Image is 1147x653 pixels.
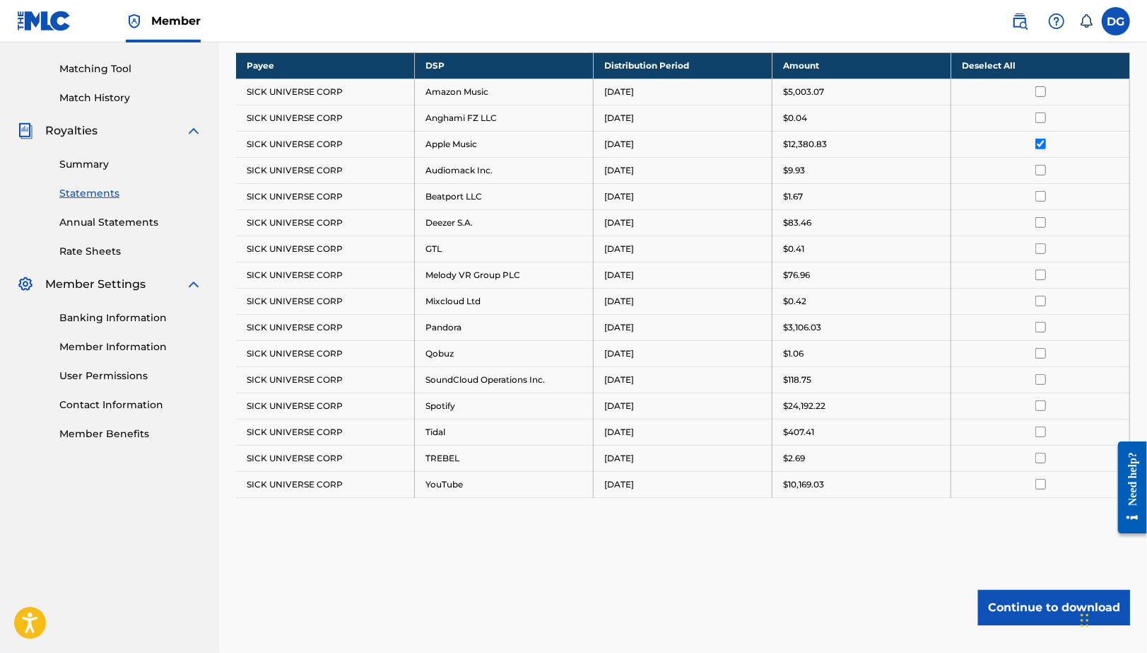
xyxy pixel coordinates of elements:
[783,478,824,491] p: $10,169.03
[1102,7,1130,35] div: User Menu
[594,393,772,419] td: [DATE]
[1011,13,1028,30] img: search
[236,288,415,314] td: SICK UNIVERSE CORP
[236,236,415,262] td: SICK UNIVERSE CORP
[59,311,202,325] a: Banking Information
[59,244,202,259] a: Rate Sheets
[59,369,202,383] a: User Permissions
[236,340,415,366] td: SICK UNIVERSE CORP
[594,471,772,497] td: [DATE]
[59,186,202,201] a: Statements
[594,445,772,471] td: [DATE]
[236,419,415,445] td: SICK UNIVERSE CORP
[415,157,594,183] td: Audiomack Inc.
[594,52,772,79] th: Distribution Period
[17,276,34,293] img: Member Settings
[1107,431,1147,545] iframe: Resource Center
[45,122,98,139] span: Royalties
[59,398,202,412] a: Contact Information
[415,419,594,445] td: Tidal
[594,288,772,314] td: [DATE]
[17,122,34,139] img: Royalties
[783,190,803,203] p: $1.67
[59,215,202,230] a: Annual Statements
[783,216,811,229] p: $83.46
[415,340,594,366] td: Qobuz
[185,276,202,293] img: expand
[59,157,202,172] a: Summary
[59,62,202,76] a: Matching Tool
[236,209,415,236] td: SICK UNIVERSE CORP
[594,314,772,340] td: [DATE]
[783,164,805,177] p: $9.93
[415,209,594,236] td: Deezer S.A.
[783,400,825,412] p: $24,192.22
[594,105,772,131] td: [DATE]
[415,105,594,131] td: Anghami FZ LLC
[594,366,772,393] td: [DATE]
[594,183,772,209] td: [DATE]
[594,157,772,183] td: [DATE]
[783,426,814,439] p: $407.41
[236,105,415,131] td: SICK UNIVERSE CORP
[185,122,202,139] img: expand
[236,157,415,183] td: SICK UNIVERSE CORP
[783,269,810,282] p: $76.96
[45,276,146,293] span: Member Settings
[772,52,951,79] th: Amount
[594,209,772,236] td: [DATE]
[415,314,594,340] td: Pandora
[126,13,143,30] img: Top Rightsholder
[151,13,201,29] span: Member
[1079,14,1093,28] div: Notifications
[59,91,202,105] a: Match History
[415,366,594,393] td: SoundCloud Operations Inc.
[415,79,594,105] td: Amazon Music
[783,374,811,386] p: $118.75
[415,445,594,471] td: TREBEL
[236,393,415,419] td: SICK UNIVERSE CORP
[236,79,415,105] td: SICK UNIVERSE CORP
[1048,13,1065,30] img: help
[236,471,415,497] td: SICK UNIVERSE CORP
[594,340,772,366] td: [DATE]
[236,366,415,393] td: SICK UNIVERSE CORP
[415,183,594,209] td: Beatport LLC
[594,236,772,262] td: [DATE]
[236,262,415,288] td: SICK UNIVERSE CORP
[978,590,1130,625] button: Continue to download
[783,138,827,151] p: $12,380.83
[17,11,71,31] img: MLC Logo
[415,236,594,262] td: GTL
[594,79,772,105] td: [DATE]
[415,262,594,288] td: Melody VR Group PLC
[1076,585,1147,653] iframe: Chat Widget
[594,262,772,288] td: [DATE]
[783,321,821,334] p: $3,106.03
[594,419,772,445] td: [DATE]
[415,288,594,314] td: Mixcloud Ltd
[783,452,805,465] p: $2.69
[1042,7,1071,35] div: Help
[59,340,202,354] a: Member Information
[783,243,804,255] p: $0.41
[783,295,806,308] p: $0.42
[236,314,415,340] td: SICK UNIVERSE CORP
[415,52,594,79] th: DSP
[783,112,807,125] p: $0.04
[1006,7,1034,35] a: Public Search
[236,52,415,79] th: Payee
[951,52,1130,79] th: Deselect All
[236,183,415,209] td: SICK UNIVERSE CORP
[783,86,824,98] p: $5,003.07
[1081,599,1089,642] div: Drag
[59,427,202,441] a: Member Benefits
[236,131,415,157] td: SICK UNIVERSE CORP
[236,445,415,471] td: SICK UNIVERSE CORP
[415,131,594,157] td: Apple Music
[783,347,804,360] p: $1.06
[415,471,594,497] td: YouTube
